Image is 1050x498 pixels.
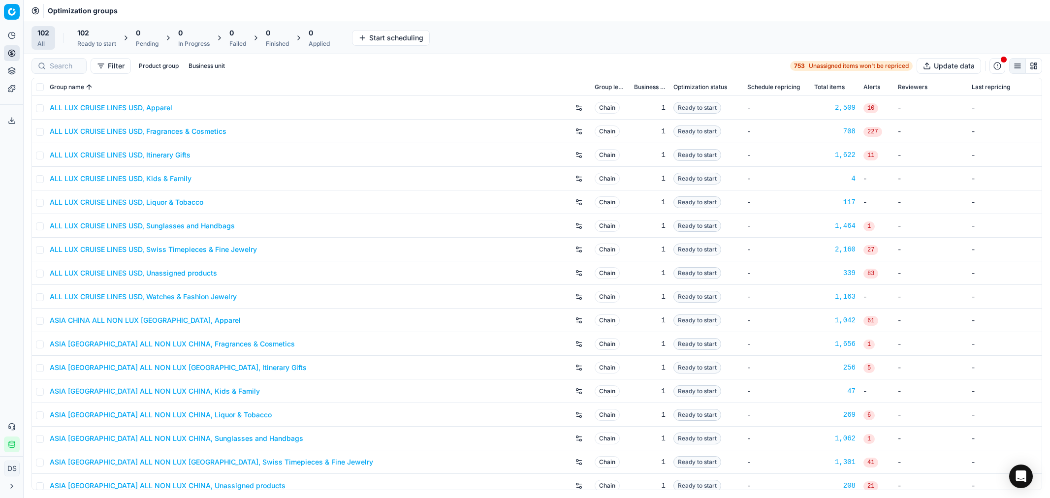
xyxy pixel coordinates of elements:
[595,338,620,350] span: Chain
[968,309,1042,332] td: -
[863,269,878,279] span: 83
[50,292,237,302] a: ALL LUX CRUISE LINES USD, Watches & Fashion Jewelry
[673,291,721,303] span: Ready to start
[595,267,620,279] span: Chain
[673,196,721,208] span: Ready to start
[50,410,272,420] a: ASIA [GEOGRAPHIC_DATA] ALL NON LUX CHINA, Liquor & Tobacco
[814,268,856,278] a: 339
[894,143,968,167] td: -
[894,96,968,120] td: -
[229,28,234,38] span: 0
[309,28,313,38] span: 0
[894,379,968,403] td: -
[894,474,968,498] td: -
[4,461,19,476] span: DS
[634,363,666,373] div: 1
[894,190,968,214] td: -
[37,40,49,48] div: All
[814,197,856,207] a: 117
[50,339,295,349] a: ASIA [GEOGRAPHIC_DATA] ALL NON LUX CHINA, Fragrances & Cosmetics
[178,28,183,38] span: 0
[859,379,894,403] td: -
[814,434,856,443] a: 1,062
[634,292,666,302] div: 1
[814,315,856,325] a: 1,042
[743,427,810,450] td: -
[863,83,880,91] span: Alerts
[968,356,1042,379] td: -
[814,410,856,420] div: 269
[595,314,620,326] span: Chain
[794,62,805,70] strong: 753
[898,83,927,91] span: Reviewers
[894,120,968,143] td: -
[4,461,20,476] button: DS
[50,221,235,231] a: ALL LUX CRUISE LINES USD, Sunglasses and Handbags
[743,167,810,190] td: -
[743,356,810,379] td: -
[634,386,666,396] div: 1
[634,457,666,467] div: 1
[747,83,800,91] span: Schedule repricing
[634,150,666,160] div: 1
[814,150,856,160] a: 1,622
[809,62,909,70] span: Unassigned items won't be repriced
[50,386,260,396] a: ASIA [GEOGRAPHIC_DATA] ALL NON LUX CHINA, Kids & Family
[595,456,620,468] span: Chain
[50,103,172,113] a: ALL LUX CRUISE LINES USD, Apparel
[968,190,1042,214] td: -
[743,214,810,238] td: -
[595,196,620,208] span: Chain
[743,474,810,498] td: -
[136,28,140,38] span: 0
[595,291,620,303] span: Chain
[743,332,810,356] td: -
[634,315,666,325] div: 1
[50,481,286,491] a: ASIA [GEOGRAPHIC_DATA] ALL NON LUX CHINA, Unassigned products
[673,314,721,326] span: Ready to start
[968,403,1042,427] td: -
[814,83,845,91] span: Total items
[673,244,721,255] span: Ready to start
[894,238,968,261] td: -
[814,481,856,491] div: 208
[266,40,289,48] div: Finished
[894,214,968,238] td: -
[135,60,183,72] button: Product group
[968,143,1042,167] td: -
[743,190,810,214] td: -
[863,245,878,255] span: 27
[863,434,875,444] span: 1
[859,190,894,214] td: -
[50,83,84,91] span: Group name
[968,120,1042,143] td: -
[743,120,810,143] td: -
[595,173,620,185] span: Chain
[634,221,666,231] div: 1
[178,40,210,48] div: In Progress
[814,386,856,396] a: 47
[814,339,856,349] a: 1,656
[352,30,430,46] button: Start scheduling
[743,238,810,261] td: -
[814,245,856,254] a: 2,160
[968,96,1042,120] td: -
[48,6,118,16] nav: breadcrumb
[863,316,878,326] span: 61
[814,221,856,231] a: 1,464
[673,83,727,91] span: Optimization status
[595,480,620,492] span: Chain
[50,150,191,160] a: ALL LUX CRUISE LINES USD, Itinerary Gifts
[968,261,1042,285] td: -
[50,61,80,71] input: Search
[814,292,856,302] a: 1,163
[185,60,229,72] button: Business unit
[50,245,257,254] a: ALL LUX CRUISE LINES USD, Swiss Timepieces & Fine Jewelry
[634,481,666,491] div: 1
[894,450,968,474] td: -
